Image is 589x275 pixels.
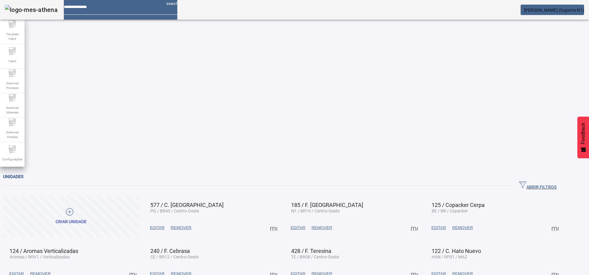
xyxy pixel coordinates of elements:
[150,248,190,254] span: 240 / F. Cebrasa
[452,225,473,231] span: REMOVER
[168,222,194,233] button: REMOVER
[56,219,87,225] div: Criar unidade
[428,222,449,233] button: EDITAR
[432,248,481,254] span: 122 / C. Hato Nuevo
[3,79,21,92] span: Gerenciar Processo
[308,222,335,233] button: REMOVER
[0,155,24,163] span: Configurações
[431,225,446,231] span: EDITAR
[5,5,58,15] img: logo-mes-athena
[291,254,339,259] span: TE / BR08 / Centro-Oeste
[409,222,420,233] button: Mais
[3,196,139,237] button: Criar unidade
[524,8,584,13] span: [PERSON_NAME] (Suporte N1)
[7,57,18,65] span: Fabril
[171,225,191,231] span: REMOVER
[10,248,78,254] span: 124 / Aromas Verticalizadas
[291,208,340,213] span: N1 / BR19 / Centro-Oeste
[291,225,306,231] span: EDITAR
[3,174,23,179] span: Unidades
[268,222,279,233] button: Mais
[3,104,21,116] span: Gerenciar Materiais
[150,202,224,208] span: 577 / C. [GEOGRAPHIC_DATA]
[147,222,168,233] button: EDITAR
[3,30,21,43] span: Template Fabril
[291,202,363,208] span: 185 / F. [GEOGRAPHIC_DATA]
[580,123,586,144] span: Feedback
[10,254,70,259] span: Aromas / BRV1 / Verticalizadas
[549,222,560,233] button: Mais
[432,254,467,259] span: HAN / RP01 / MAZ
[288,222,309,233] button: EDITAR
[514,180,561,191] button: ABRIR FILTROS
[519,181,556,190] span: ABRIR FILTROS
[150,208,199,213] span: PG / BR45 / Centro-Oeste
[432,202,485,208] span: 125 / Copacker Cerpa
[150,225,165,231] span: EDITAR
[577,116,589,158] button: Feedback - Mostrar pesquisa
[150,254,198,259] span: CE / BR12 / Centro-Oeste
[449,222,476,233] button: REMOVER
[291,248,331,254] span: 428 / F. Teresina
[311,225,332,231] span: REMOVER
[432,208,468,213] span: BE / BR / Copacker
[3,128,21,141] span: Gerenciar Paradas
